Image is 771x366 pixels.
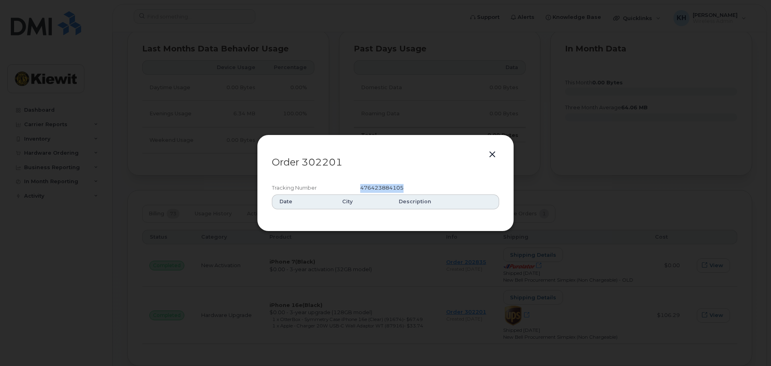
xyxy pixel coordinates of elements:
p: Order 302201 [272,157,499,167]
th: Description [392,194,499,209]
iframe: Messenger Launcher [736,331,765,360]
th: City [335,194,392,209]
a: Open shipping details in new tab [404,184,410,191]
span: 476423884105 [360,184,404,191]
th: Date [272,194,335,209]
div: Tracking Number [272,184,360,193]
